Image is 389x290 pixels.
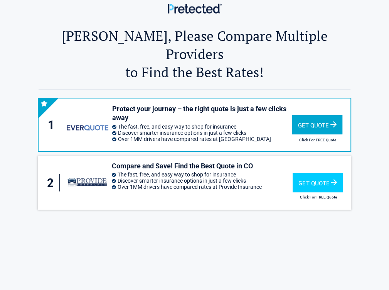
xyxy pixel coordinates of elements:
div: 2 [45,174,60,192]
li: The fast, free, and easy way to shop for insurance [112,171,293,178]
h2: [PERSON_NAME], Please Compare Multiple Providers to Find the Best Rates! [39,27,350,81]
h3: Protect your journey – the right quote is just a few clicks away [112,104,292,122]
div: Get Quote [293,173,343,192]
div: 1 [46,116,61,134]
img: provide-insurance's logo [66,173,108,193]
li: Discover smarter insurance options in just a few clicks [112,178,293,184]
li: Over 1MM drivers have compared rates at [GEOGRAPHIC_DATA] [112,136,292,142]
div: Get Quote [292,115,342,134]
img: everquote's logo [67,125,108,131]
li: Over 1MM drivers have compared rates at Provide Insurance [112,184,293,190]
h3: Compare and Save! Find the Best Quote in CO [112,161,293,170]
li: The fast, free, and easy way to shop for insurance [112,124,292,130]
img: Main Logo [168,3,222,13]
h2: Click For FREE Quote [293,195,344,199]
h2: Click For FREE Quote [292,138,344,142]
li: Discover smarter insurance options in just a few clicks [112,130,292,136]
